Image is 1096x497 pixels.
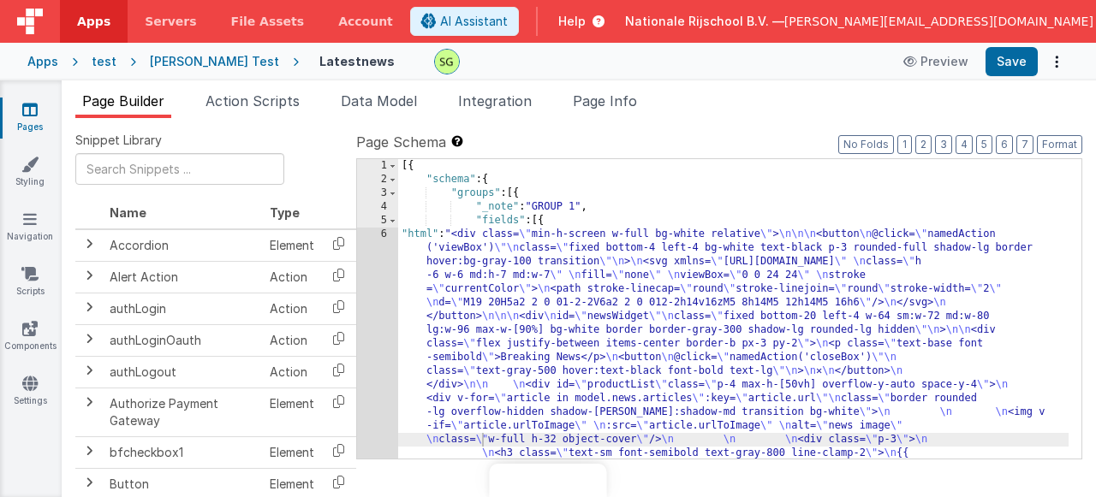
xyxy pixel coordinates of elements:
button: 4 [956,135,973,154]
td: Alert Action [103,261,263,293]
td: Action [263,261,321,293]
span: Action Scripts [205,92,300,109]
td: Accordion [103,229,263,262]
button: 6 [996,135,1013,154]
input: Search Snippets ... [75,153,284,185]
span: Page Builder [82,92,164,109]
div: 1 [357,159,398,173]
span: File Assets [231,13,305,30]
button: 5 [976,135,992,154]
span: Type [270,205,300,220]
span: Snippet Library [75,132,162,149]
span: Data Model [341,92,417,109]
button: Format [1037,135,1082,154]
img: 497ae24fd84173162a2d7363e3b2f127 [435,50,459,74]
span: Page Info [573,92,637,109]
td: authLogin [103,293,263,324]
td: bfcheckbox1 [103,436,263,468]
span: Nationale Rijschool B.V. — [625,13,784,30]
button: AI Assistant [410,7,519,36]
td: Element [263,388,321,436]
span: AI Assistant [440,13,508,30]
td: Element [263,436,321,468]
h4: Latestnews [319,55,395,68]
td: authLoginOauth [103,324,263,356]
div: 5 [357,214,398,228]
td: authLogout [103,356,263,388]
div: test [92,53,116,70]
button: Save [986,47,1038,76]
div: 4 [357,200,398,214]
span: Help [558,13,586,30]
button: 7 [1016,135,1033,154]
button: Preview [893,48,979,75]
span: Servers [145,13,196,30]
button: 1 [897,135,912,154]
span: Apps [77,13,110,30]
td: Action [263,324,321,356]
td: Action [263,293,321,324]
div: [PERSON_NAME] Test [150,53,279,70]
button: No Folds [838,135,894,154]
button: Options [1045,50,1069,74]
button: 3 [935,135,952,154]
button: 2 [915,135,932,154]
td: Action [263,356,321,388]
div: Apps [27,53,58,70]
span: [PERSON_NAME][EMAIL_ADDRESS][DOMAIN_NAME] [784,13,1093,30]
td: Element [263,229,321,262]
div: 2 [357,173,398,186]
td: Authorize Payment Gateway [103,388,263,436]
span: Integration [458,92,532,109]
div: 3 [357,186,398,200]
span: Page Schema [356,132,446,152]
span: Name [110,205,146,220]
